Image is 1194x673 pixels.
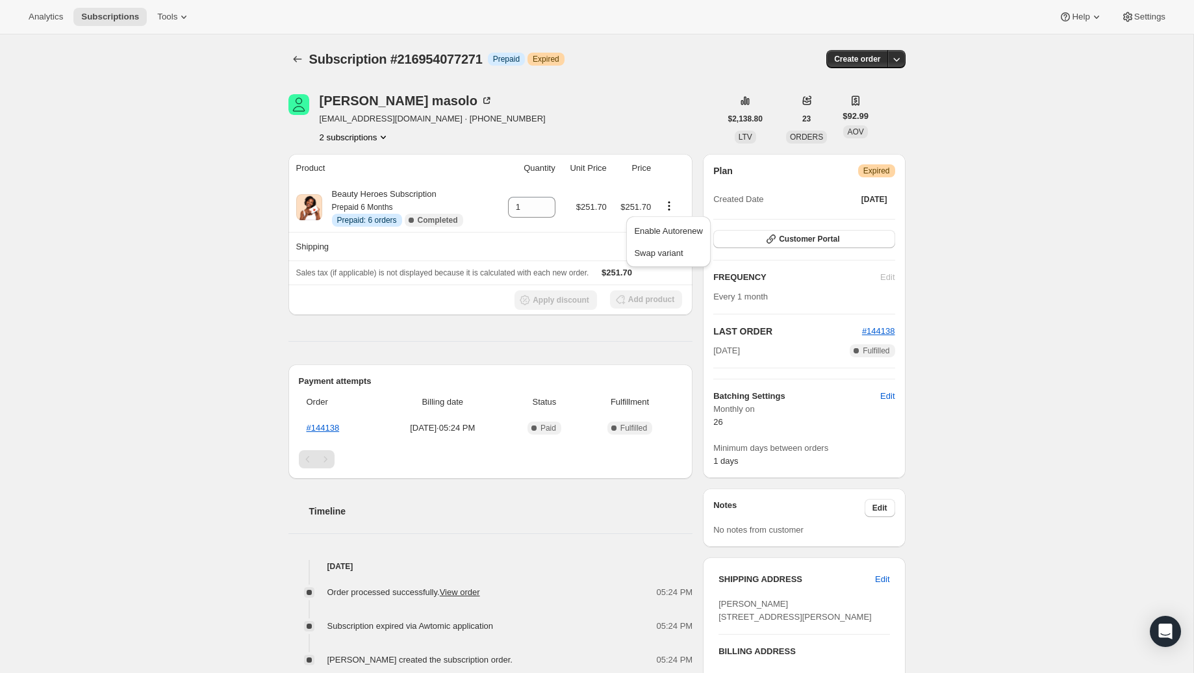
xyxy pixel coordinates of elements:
[657,620,693,633] span: 05:24 PM
[327,655,513,665] span: [PERSON_NAME] created the subscription order.
[657,586,693,599] span: 05:24 PM
[149,8,198,26] button: Tools
[602,268,632,277] span: $251.70
[854,190,895,209] button: [DATE]
[382,422,504,435] span: [DATE] · 05:24 PM
[611,154,655,183] th: Price
[296,268,589,277] span: Sales tax (if applicable) is not displayed because it is calculated with each new order.
[299,450,683,468] nav: Pagination
[533,54,559,64] span: Expired
[288,94,309,115] span: janet masolo
[634,226,703,236] span: Enable Autorenew
[728,114,763,124] span: $2,138.80
[659,199,680,213] button: Product actions
[802,114,811,124] span: 23
[834,54,880,64] span: Create order
[493,54,520,64] span: Prepaid
[867,569,897,590] button: Edit
[630,220,707,241] button: Enable Autorenew
[1113,8,1173,26] button: Settings
[872,503,887,513] span: Edit
[861,194,887,205] span: [DATE]
[288,560,693,573] h4: [DATE]
[713,193,763,206] span: Created Date
[713,325,862,338] h2: LAST ORDER
[320,94,493,107] div: [PERSON_NAME] masolo
[327,621,494,631] span: Subscription expired via Awtomic application
[713,390,880,403] h6: Batching Settings
[739,133,752,142] span: LTV
[713,344,740,357] span: [DATE]
[779,234,839,244] span: Customer Portal
[863,346,889,356] span: Fulfilled
[718,573,875,586] h3: SHIPPING ADDRESS
[81,12,139,22] span: Subscriptions
[307,423,340,433] a: #144138
[382,396,504,409] span: Billing date
[713,456,738,466] span: 1 days
[713,164,733,177] h2: Plan
[790,133,823,142] span: ORDERS
[863,166,890,176] span: Expired
[718,599,872,622] span: [PERSON_NAME] [STREET_ADDRESS][PERSON_NAME]
[657,654,693,667] span: 05:24 PM
[620,202,651,212] span: $251.70
[440,587,480,597] a: View order
[418,215,458,225] span: Completed
[862,325,895,338] button: #144138
[299,388,378,416] th: Order
[843,110,869,123] span: $92.99
[511,396,578,409] span: Status
[630,242,707,263] button: Swap variant
[288,50,307,68] button: Subscriptions
[713,230,895,248] button: Customer Portal
[1051,8,1110,26] button: Help
[29,12,63,22] span: Analytics
[718,645,889,658] h3: BILLING ADDRESS
[875,573,889,586] span: Edit
[322,188,463,227] div: Beauty Heroes Subscription
[1072,12,1089,22] span: Help
[713,525,804,535] span: No notes from customer
[865,499,895,517] button: Edit
[713,292,768,301] span: Every 1 month
[157,12,177,22] span: Tools
[559,154,611,183] th: Unit Price
[713,403,895,416] span: Monthly on
[720,110,770,128] button: $2,138.80
[73,8,147,26] button: Subscriptions
[309,52,483,66] span: Subscription #216954077271
[713,499,865,517] h3: Notes
[299,375,683,388] h2: Payment attempts
[847,127,863,136] span: AOV
[1134,12,1165,22] span: Settings
[288,232,496,260] th: Shipping
[880,390,895,403] span: Edit
[576,202,607,212] span: $251.70
[794,110,819,128] button: 23
[713,442,895,455] span: Minimum days between orders
[296,194,322,220] img: product img
[327,587,480,597] span: Order processed successfully.
[332,203,393,212] small: Prepaid 6 Months
[634,248,683,258] span: Swap variant
[713,271,880,284] h2: FREQUENCY
[337,215,397,225] span: Prepaid: 6 orders
[309,505,693,518] h2: Timeline
[495,154,559,183] th: Quantity
[713,417,722,427] span: 26
[540,423,556,433] span: Paid
[320,131,390,144] button: Product actions
[862,326,895,336] a: #144138
[826,50,888,68] button: Create order
[872,386,902,407] button: Edit
[1150,616,1181,647] div: Open Intercom Messenger
[585,396,674,409] span: Fulfillment
[620,423,647,433] span: Fulfilled
[320,112,546,125] span: [EMAIL_ADDRESS][DOMAIN_NAME] · [PHONE_NUMBER]
[21,8,71,26] button: Analytics
[288,154,496,183] th: Product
